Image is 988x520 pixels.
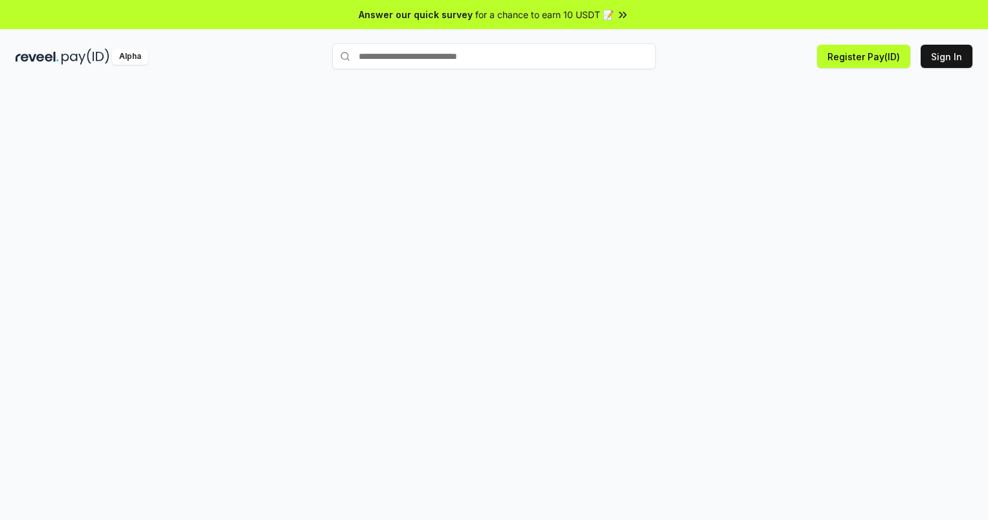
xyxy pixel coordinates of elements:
[112,49,148,65] div: Alpha
[62,49,109,65] img: pay_id
[359,8,473,21] span: Answer our quick survey
[16,49,59,65] img: reveel_dark
[921,45,972,68] button: Sign In
[475,8,614,21] span: for a chance to earn 10 USDT 📝
[817,45,910,68] button: Register Pay(ID)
